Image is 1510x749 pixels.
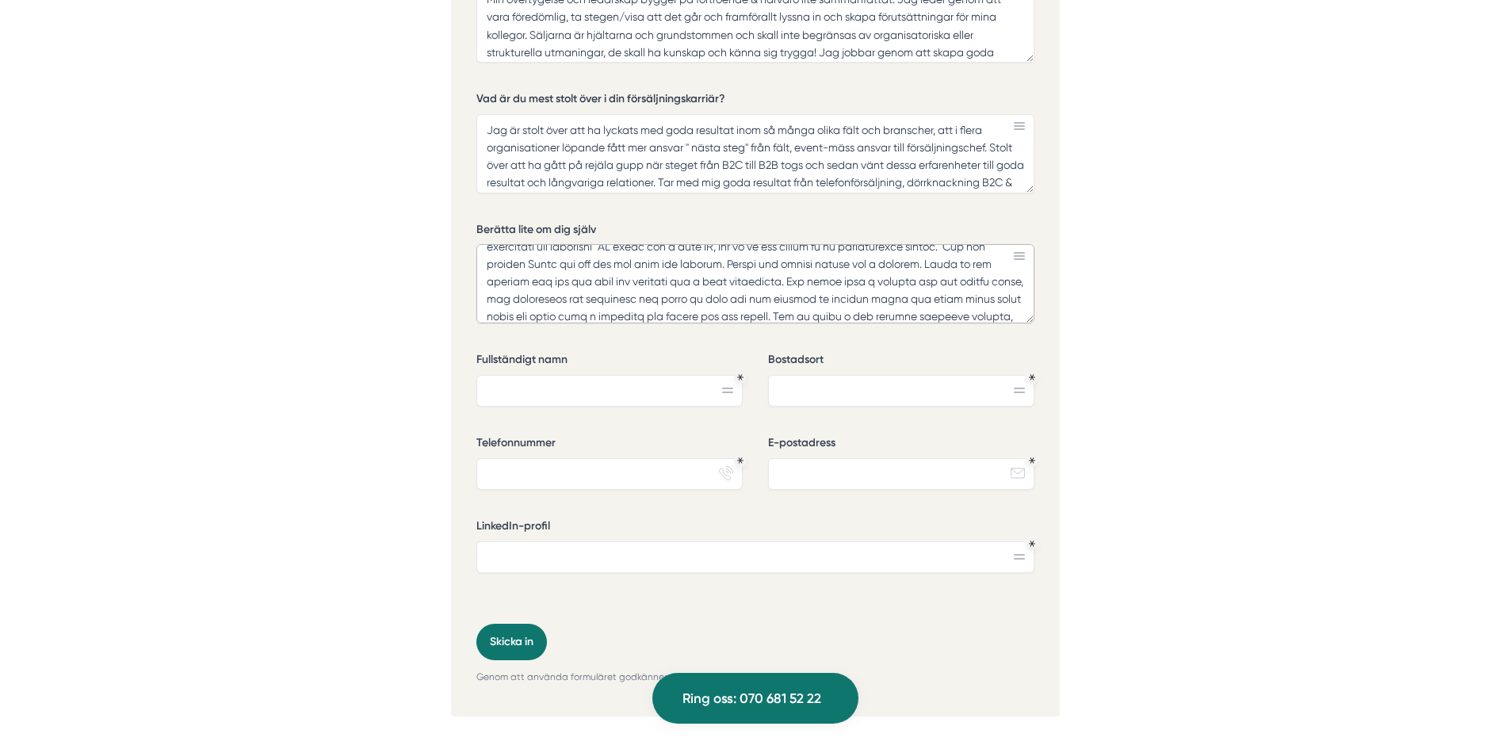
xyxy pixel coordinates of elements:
[1029,457,1035,464] div: Obligatoriskt
[737,457,744,464] div: Obligatoriskt
[1029,374,1035,380] div: Obligatoriskt
[768,435,1034,455] label: E-postadress
[476,222,1034,242] label: Berätta lite om dig själv
[476,624,547,660] button: Skicka in
[476,670,1034,685] p: Genom att använda formuläret godkänner du vår integritetspolicy.
[476,435,743,455] label: Telefonnummer
[682,688,821,709] span: Ring oss: 070 681 52 22
[652,673,858,724] a: Ring oss: 070 681 52 22
[476,91,1034,111] label: Vad är du mest stolt över i din försäljningskarriär?
[1029,541,1035,547] div: Obligatoriskt
[737,374,744,380] div: Obligatoriskt
[476,352,743,372] label: Fullständigt namn
[768,352,1034,372] label: Bostadsort
[476,518,1034,538] label: LinkedIn-profil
